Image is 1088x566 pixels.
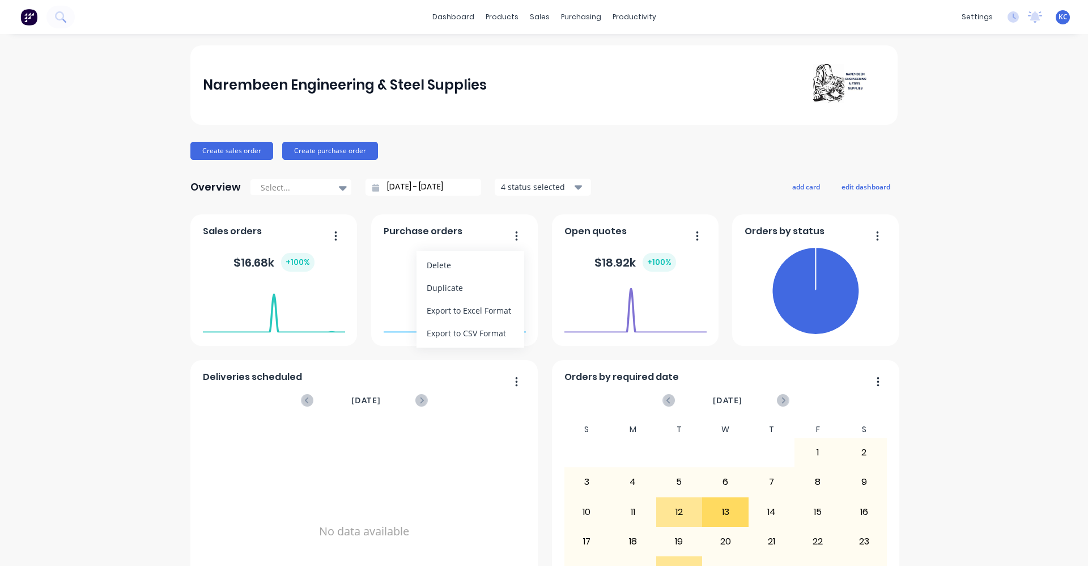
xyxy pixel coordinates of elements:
[190,142,273,160] button: Create sales order
[794,421,841,438] div: F
[501,181,572,193] div: 4 status selected
[657,527,702,556] div: 19
[555,9,607,26] div: purchasing
[564,527,610,556] div: 17
[841,527,887,556] div: 23
[427,257,514,273] div: Delete
[416,322,524,345] button: Export to CSV Format
[610,498,656,526] div: 11
[203,74,487,96] div: Narembeen Engineering & Steel Supplies
[749,468,794,496] div: 7
[795,438,840,467] div: 1
[282,142,378,160] button: Create purchase order
[643,253,676,272] div: + 100 %
[427,9,480,26] a: dashboard
[834,179,898,194] button: edit dashboard
[233,253,314,272] div: $ 16.68k
[749,527,794,556] div: 21
[713,394,742,407] span: [DATE]
[416,277,524,299] button: Duplicate
[703,527,748,556] div: 20
[657,498,702,526] div: 12
[203,370,302,384] span: Deliveries scheduled
[384,225,462,238] span: Purchase orders
[795,498,840,526] div: 15
[703,468,748,496] div: 6
[610,468,656,496] div: 4
[564,421,610,438] div: S
[564,225,627,238] span: Open quotes
[427,280,514,296] div: Duplicate
[795,468,840,496] div: 8
[749,498,794,526] div: 14
[610,527,656,556] div: 18
[785,179,827,194] button: add card
[745,225,824,238] span: Orders by status
[656,421,703,438] div: T
[20,9,37,26] img: Factory
[427,302,514,319] div: Export to Excel Format
[281,253,314,272] div: + 100 %
[203,225,262,238] span: Sales orders
[610,421,656,438] div: M
[495,179,591,196] button: 4 status selected
[427,325,514,341] div: Export to CSV Format
[564,498,610,526] div: 10
[190,176,241,198] div: Overview
[351,394,381,407] span: [DATE]
[607,9,662,26] div: productivity
[1059,12,1068,22] span: KC
[703,498,748,526] div: 13
[657,468,702,496] div: 5
[841,498,887,526] div: 16
[702,421,749,438] div: W
[841,468,887,496] div: 9
[564,468,610,496] div: 3
[480,9,524,26] div: products
[841,438,887,467] div: 2
[749,421,795,438] div: T
[956,9,998,26] div: settings
[795,527,840,556] div: 22
[416,254,524,277] button: Delete
[594,253,676,272] div: $ 18.92k
[524,9,555,26] div: sales
[806,63,885,108] img: Narembeen Engineering & Steel Supplies
[841,421,887,438] div: S
[416,299,524,322] button: Export to Excel Format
